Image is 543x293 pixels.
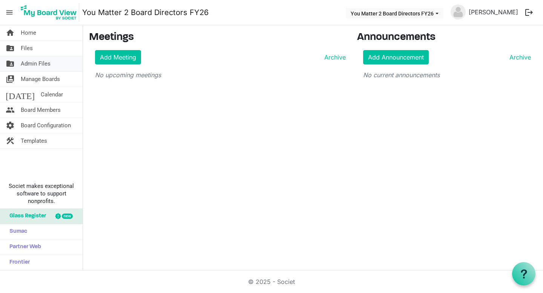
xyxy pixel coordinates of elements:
span: Home [21,25,36,40]
span: [DATE] [6,87,35,102]
a: My Board View Logo [18,3,82,22]
p: No current announcements [363,70,531,79]
img: no-profile-picture.svg [451,5,466,20]
span: folder_shared [6,56,15,71]
a: You Matter 2 Board Directors FY26 [82,5,209,20]
a: © 2025 - Societ [248,278,295,285]
img: My Board View Logo [18,3,79,22]
span: Board Configuration [21,118,71,133]
button: You Matter 2 Board Directors FY26 dropdownbutton [346,8,443,18]
a: [PERSON_NAME] [466,5,521,20]
span: Manage Boards [21,72,60,87]
span: Frontier [6,255,30,270]
span: Admin Files [21,56,51,71]
div: new [62,214,73,219]
h3: Announcements [357,31,537,44]
a: Add Announcement [363,50,429,64]
span: Calendar [41,87,63,102]
span: folder_shared [6,41,15,56]
a: Archive [506,53,531,62]
button: logout [521,5,537,20]
span: Templates [21,133,47,148]
span: settings [6,118,15,133]
span: Board Members [21,102,61,118]
span: menu [2,5,17,20]
h3: Meetings [89,31,346,44]
span: Glass Register [6,209,46,224]
p: No upcoming meetings [95,70,346,79]
a: Add Meeting [95,50,141,64]
span: switch_account [6,72,15,87]
a: Archive [321,53,346,62]
span: Partner Web [6,240,41,255]
span: construction [6,133,15,148]
span: Files [21,41,33,56]
span: home [6,25,15,40]
span: people [6,102,15,118]
span: Sumac [6,224,27,239]
span: Societ makes exceptional software to support nonprofits. [3,182,79,205]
